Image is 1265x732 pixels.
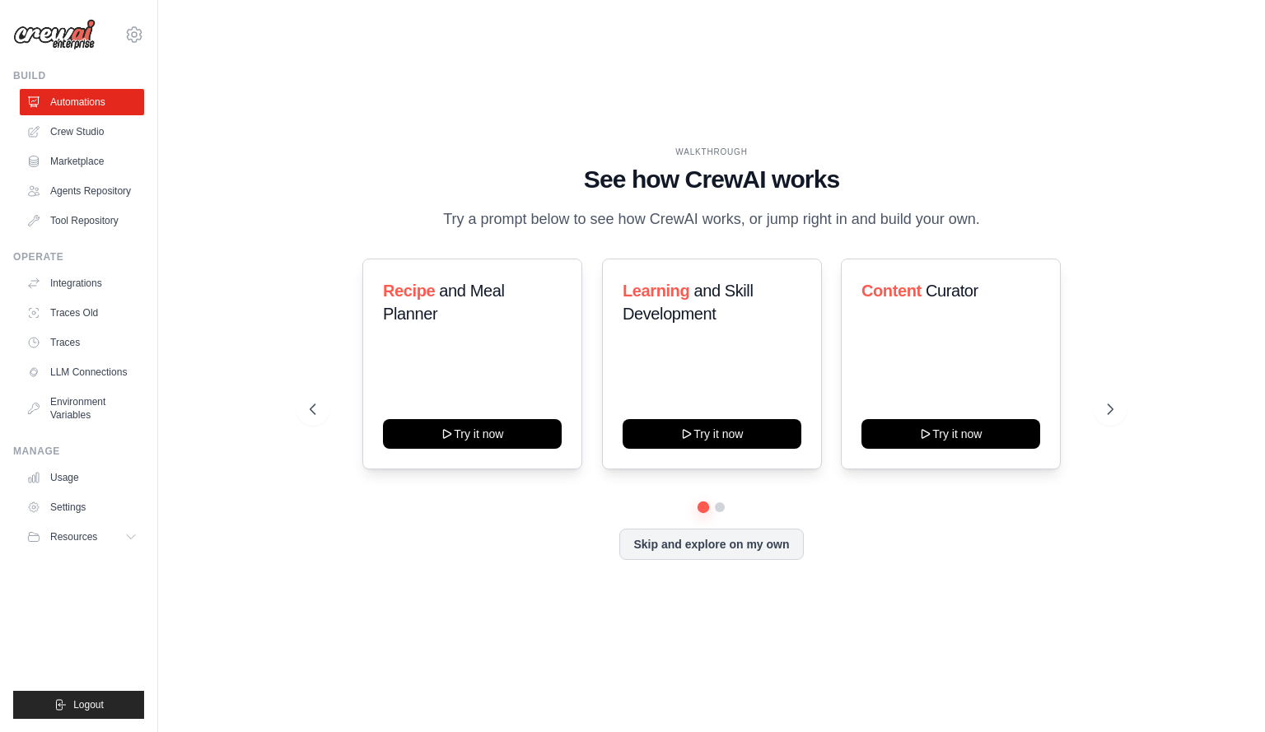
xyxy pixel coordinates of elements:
[20,270,144,296] a: Integrations
[435,207,988,231] p: Try a prompt below to see how CrewAI works, or jump right in and build your own.
[619,529,803,560] button: Skip and explore on my own
[20,207,144,234] a: Tool Repository
[861,282,922,300] span: Content
[20,178,144,204] a: Agents Repository
[20,89,144,115] a: Automations
[383,282,504,323] span: and Meal Planner
[73,698,104,711] span: Logout
[20,359,144,385] a: LLM Connections
[50,530,97,543] span: Resources
[20,494,144,520] a: Settings
[20,300,144,326] a: Traces Old
[13,69,144,82] div: Build
[20,148,144,175] a: Marketplace
[310,165,1113,194] h1: See how CrewAI works
[623,282,753,323] span: and Skill Development
[20,329,144,356] a: Traces
[383,419,562,449] button: Try it now
[20,464,144,491] a: Usage
[926,282,978,300] span: Curator
[623,282,689,300] span: Learning
[20,389,144,428] a: Environment Variables
[623,419,801,449] button: Try it now
[20,119,144,145] a: Crew Studio
[13,19,96,50] img: Logo
[383,282,435,300] span: Recipe
[13,250,144,263] div: Operate
[13,691,144,719] button: Logout
[861,419,1040,449] button: Try it now
[13,445,144,458] div: Manage
[310,146,1113,158] div: WALKTHROUGH
[20,524,144,550] button: Resources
